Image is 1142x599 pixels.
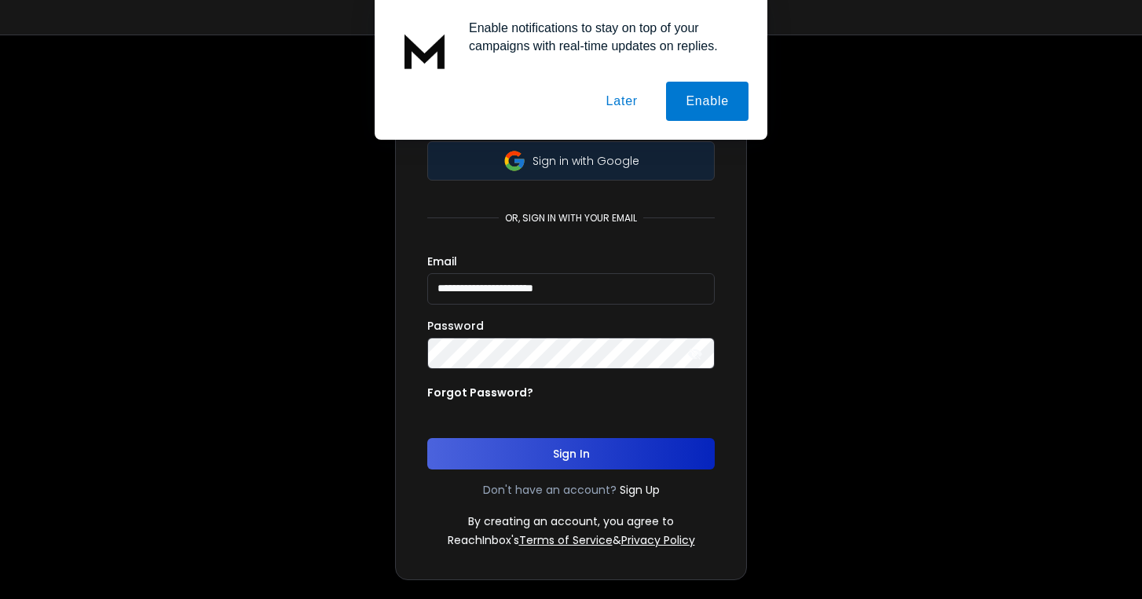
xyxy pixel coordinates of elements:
a: Privacy Policy [621,532,695,548]
div: Enable notifications to stay on top of your campaigns with real-time updates on replies. [456,19,749,55]
label: Password [427,320,484,331]
label: Email [427,256,457,267]
button: Enable [666,82,749,121]
a: Sign Up [620,482,660,498]
p: Don't have an account? [483,482,617,498]
img: notification icon [393,19,456,82]
button: Sign in with Google [427,141,715,181]
p: or, sign in with your email [499,212,643,225]
p: Sign in with Google [533,153,639,169]
a: Terms of Service [519,532,613,548]
p: Forgot Password? [427,385,533,400]
button: Later [586,82,657,121]
p: By creating an account, you agree to [468,513,674,529]
button: Sign In [427,438,715,469]
p: ReachInbox's & [448,532,695,548]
